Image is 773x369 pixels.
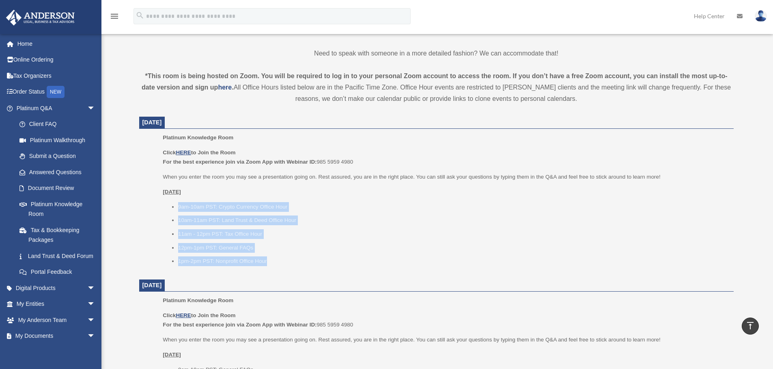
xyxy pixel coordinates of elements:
[742,318,759,335] a: vertical_align_top
[163,134,233,141] span: Platinum Knowledge Room
[142,119,162,126] span: [DATE]
[87,312,103,328] span: arrow_drop_down
[178,243,728,253] li: 12pm-1pm PST: General FAQs
[11,196,103,222] a: Platinum Knowledge Room
[178,215,728,225] li: 10am-11am PST: Land Trust & Deed Office Hour
[6,100,108,116] a: Platinum Q&Aarrow_drop_down
[87,296,103,313] span: arrow_drop_down
[6,296,108,312] a: My Entitiesarrow_drop_down
[110,14,119,21] a: menu
[163,159,317,165] b: For the best experience join via Zoom App with Webinar ID:
[163,189,181,195] u: [DATE]
[47,86,65,98] div: NEW
[163,352,181,358] u: [DATE]
[6,328,108,344] a: My Documentsarrow_drop_down
[176,312,191,318] a: HERE
[163,297,233,303] span: Platinum Knowledge Room
[163,149,235,156] b: Click to Join the Room
[136,11,144,20] i: search
[11,180,108,196] a: Document Review
[87,100,103,117] span: arrow_drop_down
[6,280,108,296] a: Digital Productsarrow_drop_down
[139,48,734,59] p: Need to speak with someone in a more detailed fashion? We can accommodate that!
[142,282,162,288] span: [DATE]
[6,68,108,84] a: Tax Organizers
[176,149,191,156] a: HERE
[87,280,103,296] span: arrow_drop_down
[11,132,108,148] a: Platinum Walkthrough
[163,312,235,318] b: Click to Join the Room
[139,70,734,105] div: All Office Hours listed below are in the Pacific Time Zone. Office Hour events are restricted to ...
[163,322,317,328] b: For the best experience join via Zoom App with Webinar ID:
[163,172,728,182] p: When you enter the room you may see a presentation going on. Rest assured, you are in the right p...
[218,84,232,91] a: here
[110,11,119,21] i: menu
[163,148,728,167] p: 985 5959 4980
[6,36,108,52] a: Home
[232,84,233,91] strong: .
[163,335,728,345] p: When you enter the room you may see a presentation going on. Rest assured, you are in the right p...
[745,321,755,331] i: vertical_align_top
[87,328,103,345] span: arrow_drop_down
[4,10,77,26] img: Anderson Advisors Platinum Portal
[11,248,108,264] a: Land Trust & Deed Forum
[11,148,108,164] a: Submit a Question
[178,229,728,239] li: 11am - 12pm PST: Tax Office Hour
[178,202,728,212] li: 9am-10am PST: Crypto Currency Office Hour
[755,10,767,22] img: User Pic
[11,264,108,280] a: Portal Feedback
[11,222,108,248] a: Tax & Bookkeeping Packages
[142,73,728,91] strong: *This room is being hosted on Zoom. You will be required to log in to your personal Zoom account ...
[6,312,108,328] a: My Anderson Teamarrow_drop_down
[11,164,108,180] a: Answered Questions
[6,52,108,68] a: Online Ordering
[178,256,728,266] li: 1pm-2pm PST: Nonprofit Office Hour
[11,116,108,132] a: Client FAQ
[163,311,728,330] p: 985 5959 4980
[6,84,108,100] a: Order StatusNEW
